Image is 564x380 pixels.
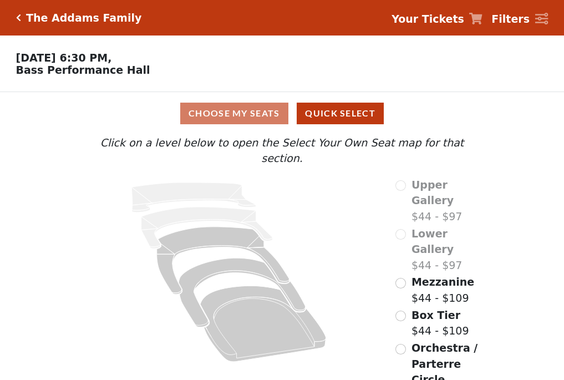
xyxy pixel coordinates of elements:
[411,177,486,225] label: $44 - $97
[411,274,474,306] label: $44 - $109
[411,179,454,207] span: Upper Gallery
[201,286,327,362] path: Orchestra / Parterre Circle - Seats Available: 204
[392,11,482,27] a: Your Tickets
[392,13,464,25] strong: Your Tickets
[411,227,454,256] span: Lower Gallery
[411,276,474,288] span: Mezzanine
[491,13,530,25] strong: Filters
[16,14,21,22] a: Click here to go back to filters
[297,103,384,124] button: Quick Select
[411,309,460,321] span: Box Tier
[141,207,273,249] path: Lower Gallery - Seats Available: 0
[78,135,485,166] p: Click on a level below to open the Select Your Own Seat map for that section.
[491,11,548,27] a: Filters
[132,183,256,212] path: Upper Gallery - Seats Available: 0
[411,307,469,339] label: $44 - $109
[411,226,486,273] label: $44 - $97
[26,12,141,24] h5: The Addams Family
